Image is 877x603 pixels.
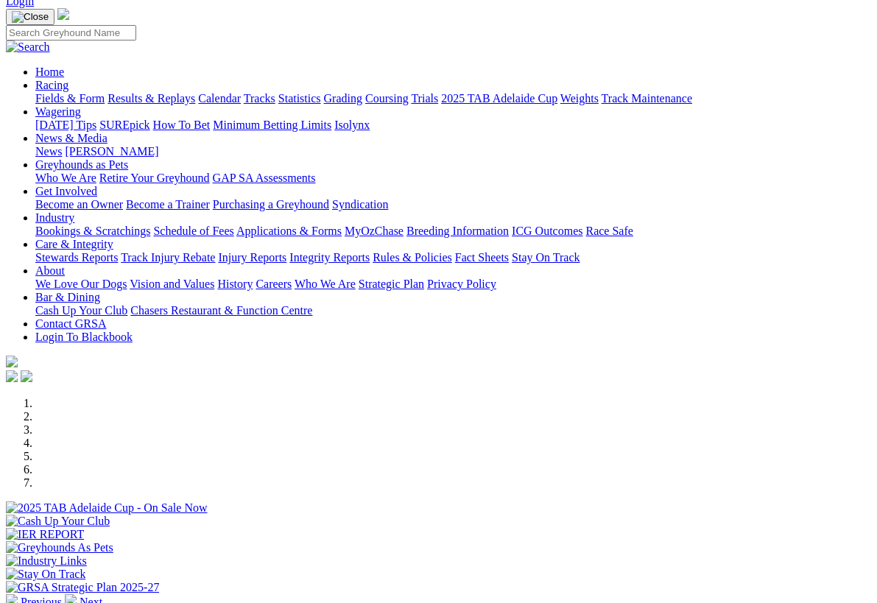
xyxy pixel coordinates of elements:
a: ICG Outcomes [512,225,582,237]
div: Greyhounds as Pets [35,172,871,185]
div: Racing [35,92,871,105]
div: Wagering [35,119,871,132]
img: Search [6,40,50,54]
a: GAP SA Assessments [213,172,316,184]
img: logo-grsa-white.png [57,8,69,20]
a: Track Injury Rebate [121,251,215,264]
a: Become a Trainer [126,198,210,211]
a: Applications & Forms [236,225,342,237]
a: [PERSON_NAME] [65,145,158,158]
a: Login To Blackbook [35,331,133,343]
div: About [35,278,871,291]
img: Stay On Track [6,568,85,581]
a: How To Bet [153,119,211,131]
img: Cash Up Your Club [6,515,110,528]
a: Privacy Policy [427,278,496,290]
div: News & Media [35,145,871,158]
a: Retire Your Greyhound [99,172,210,184]
a: Breeding Information [406,225,509,237]
a: 2025 TAB Adelaide Cup [441,92,557,105]
a: Stay On Track [512,251,580,264]
a: Syndication [332,198,388,211]
a: Rules & Policies [373,251,452,264]
a: History [217,278,253,290]
a: Track Maintenance [602,92,692,105]
a: Care & Integrity [35,238,113,250]
a: Minimum Betting Limits [213,119,331,131]
a: Who We Are [295,278,356,290]
a: Chasers Restaurant & Function Centre [130,304,312,317]
a: MyOzChase [345,225,404,237]
a: We Love Our Dogs [35,278,127,290]
a: Coursing [365,92,409,105]
a: Weights [560,92,599,105]
img: Industry Links [6,554,87,568]
a: [DATE] Tips [35,119,96,131]
img: twitter.svg [21,370,32,382]
div: Industry [35,225,871,238]
a: Cash Up Your Club [35,304,127,317]
a: Fact Sheets [455,251,509,264]
a: Contact GRSA [35,317,106,330]
img: Greyhounds As Pets [6,541,113,554]
a: Bar & Dining [35,291,100,303]
input: Search [6,25,136,40]
a: Bookings & Scratchings [35,225,150,237]
a: Injury Reports [218,251,286,264]
a: Results & Replays [108,92,195,105]
a: About [35,264,65,277]
a: Greyhounds as Pets [35,158,128,171]
a: Schedule of Fees [153,225,233,237]
a: Trials [411,92,438,105]
div: Care & Integrity [35,251,871,264]
a: Wagering [35,105,81,118]
a: Integrity Reports [289,251,370,264]
img: facebook.svg [6,370,18,382]
div: Get Involved [35,198,871,211]
a: Vision and Values [130,278,214,290]
a: Fields & Form [35,92,105,105]
a: Home [35,66,64,78]
img: IER REPORT [6,528,84,541]
a: Calendar [198,92,241,105]
a: Race Safe [585,225,633,237]
a: Become an Owner [35,198,123,211]
a: Careers [256,278,292,290]
div: Bar & Dining [35,304,871,317]
a: SUREpick [99,119,149,131]
a: Strategic Plan [359,278,424,290]
a: Statistics [278,92,321,105]
img: logo-grsa-white.png [6,356,18,367]
a: Racing [35,79,68,91]
a: Get Involved [35,185,97,197]
a: Who We Are [35,172,96,184]
a: Grading [324,92,362,105]
a: News & Media [35,132,108,144]
a: Purchasing a Greyhound [213,198,329,211]
img: Close [12,11,49,23]
img: GRSA Strategic Plan 2025-27 [6,581,159,594]
a: Industry [35,211,74,224]
button: Toggle navigation [6,9,54,25]
a: Tracks [244,92,275,105]
a: Isolynx [334,119,370,131]
a: News [35,145,62,158]
a: Stewards Reports [35,251,118,264]
img: 2025 TAB Adelaide Cup - On Sale Now [6,501,208,515]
